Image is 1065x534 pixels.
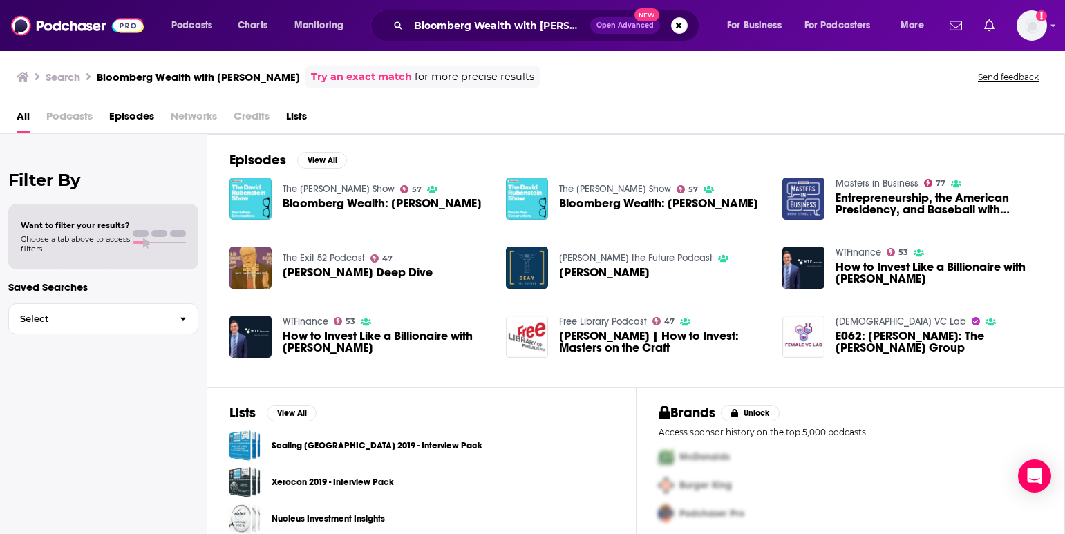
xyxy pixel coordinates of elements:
[804,16,871,35] span: For Podcasters
[836,330,1042,354] span: E062: [PERSON_NAME]: The [PERSON_NAME] Group
[898,249,908,256] span: 53
[559,252,713,264] a: Seay the Future Podcast
[590,17,660,34] button: Open AdvancedNew
[238,16,267,35] span: Charts
[297,152,347,169] button: View All
[408,15,590,37] input: Search podcasts, credits, & more...
[229,404,317,421] a: ListsView All
[17,105,30,133] a: All
[836,192,1042,216] span: Entrepreneurship, the American Presidency, and Baseball with [PERSON_NAME]
[506,316,548,358] a: David M. Rubenstein | How to Invest: Masters on the Craft
[596,22,654,29] span: Open Advanced
[559,330,766,354] a: David M. Rubenstein | How to Invest: Masters on the Craft
[653,471,679,499] img: Second Pro Logo
[311,69,412,85] a: Try an exact match
[652,317,675,325] a: 47
[659,404,716,421] h2: Brands
[891,15,941,37] button: open menu
[286,105,307,133] a: Lists
[283,198,482,209] a: Bloomberg Wealth: John Arnold
[559,267,650,278] span: [PERSON_NAME]
[653,499,679,528] img: Third Pro Logo
[412,187,422,193] span: 57
[229,404,256,421] h2: Lists
[334,317,356,325] a: 53
[8,280,198,294] p: Saved Searches
[229,178,272,220] a: Bloomberg Wealth: John Arnold
[506,178,548,220] img: Bloomberg Wealth: Sarah Ketterer
[659,427,1043,437] p: Access sponsor history on the top 5,000 podcasts.
[229,466,261,497] a: Xerocon 2019 - Interview Pack
[285,15,361,37] button: open menu
[229,247,272,289] img: David Rubenstein Deep Dive
[346,318,355,325] span: 53
[679,479,732,491] span: Burger King
[109,105,154,133] a: Episodes
[679,451,730,463] span: McDonalds
[283,198,482,209] span: Bloomberg Wealth: [PERSON_NAME]
[162,15,230,37] button: open menu
[283,316,328,327] a: WTFinance
[267,405,317,421] button: View All
[283,267,433,278] a: David Rubenstein Deep Dive
[721,405,780,421] button: Unlock
[836,316,966,327] a: Female VC Lab
[559,267,650,278] a: David Rubenstein
[1017,10,1047,41] img: User Profile
[653,443,679,471] img: First Pro Logo
[717,15,799,37] button: open menu
[944,14,968,37] a: Show notifications dropdown
[974,71,1043,83] button: Send feedback
[283,252,365,264] a: The Exit 52 Podcast
[9,314,169,323] span: Select
[272,438,482,453] a: Scaling [GEOGRAPHIC_DATA] 2019 - Interview Pack
[229,15,276,37] a: Charts
[901,16,924,35] span: More
[283,330,489,354] span: How to Invest Like a Billionaire with [PERSON_NAME]
[229,316,272,358] a: How to Invest Like a Billionaire with David Rubenstein
[727,16,782,35] span: For Business
[559,316,647,327] a: Free Library Podcast
[8,303,198,334] button: Select
[887,248,909,256] a: 53
[559,198,758,209] a: Bloomberg Wealth: Sarah Ketterer
[382,256,393,262] span: 47
[836,330,1042,354] a: E062: David Rubenstein: The Carlyle Group
[1017,10,1047,41] button: Show profile menu
[782,178,824,220] a: Entrepreneurship, the American Presidency, and Baseball with David Rubenstein
[677,185,699,193] a: 57
[21,220,130,230] span: Want to filter your results?
[836,247,881,258] a: WTFinance
[559,183,671,195] a: The David Rubenstein Show
[384,10,713,41] div: Search podcasts, credits, & more...
[634,8,659,21] span: New
[283,267,433,278] span: [PERSON_NAME] Deep Dive
[795,15,891,37] button: open menu
[415,69,534,85] span: for more precise results
[234,105,270,133] span: Credits
[370,254,393,263] a: 47
[979,14,1000,37] a: Show notifications dropdown
[836,261,1042,285] span: How to Invest Like a Billionaire with [PERSON_NAME]
[283,330,489,354] a: How to Invest Like a Billionaire with David Rubenstein
[11,12,144,39] img: Podchaser - Follow, Share and Rate Podcasts
[283,183,395,195] a: The David Rubenstein Show
[46,105,93,133] span: Podcasts
[506,247,548,289] img: David Rubenstein
[1018,459,1051,493] div: Open Intercom Messenger
[664,318,675,325] span: 47
[924,179,946,187] a: 77
[229,503,261,534] a: Nucleus Investment Insights
[782,247,824,289] img: How to Invest Like a Billionaire with David Rubenstein
[229,430,261,461] a: Scaling New Heights 2019 - Interview Pack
